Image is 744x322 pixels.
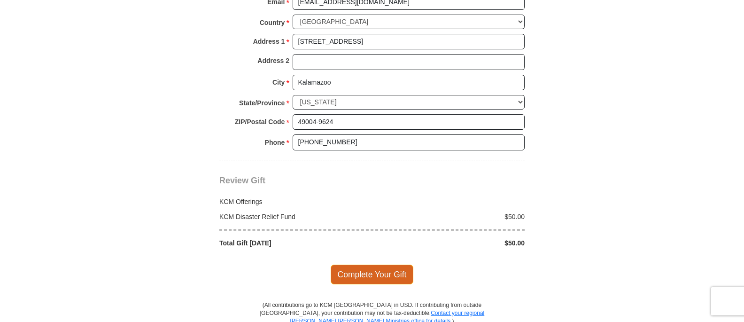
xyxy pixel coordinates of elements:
[272,76,285,89] strong: City
[219,176,265,185] span: Review Gift
[372,212,530,221] div: $50.00
[372,238,530,248] div: $50.00
[331,265,414,284] span: Complete Your Gift
[257,54,289,67] strong: Address 2
[260,16,285,29] strong: Country
[235,115,285,128] strong: ZIP/Postal Code
[253,35,285,48] strong: Address 1
[265,136,285,149] strong: Phone
[215,238,372,248] div: Total Gift [DATE]
[215,197,372,206] div: KCM Offerings
[239,96,285,110] strong: State/Province
[215,212,372,221] div: KCM Disaster Relief Fund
